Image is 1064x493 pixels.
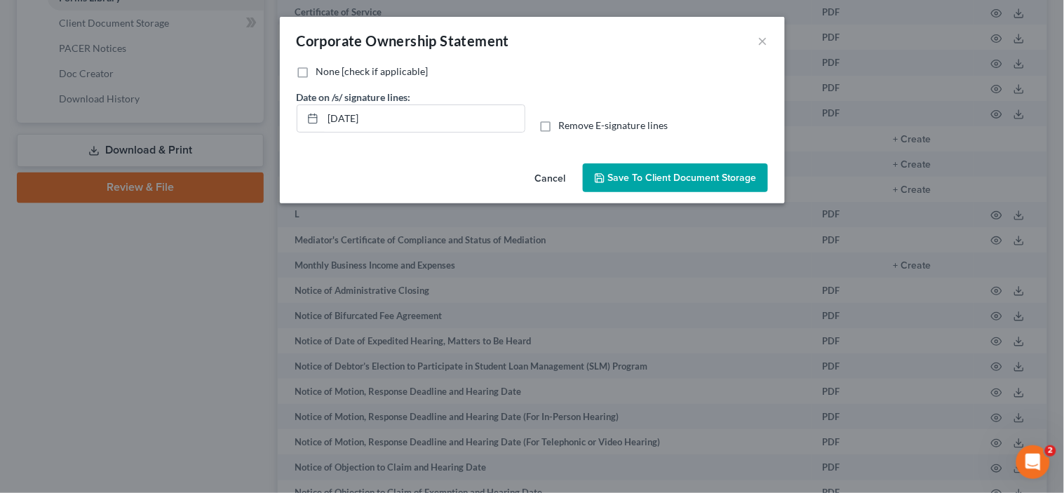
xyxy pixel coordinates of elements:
button: Save to Client Document Storage [583,163,768,193]
label: Date on /s/ signature lines: [297,90,411,104]
span: 2 [1045,445,1056,457]
span: Save to Client Document Storage [608,172,757,184]
button: × [758,32,768,49]
span: None [check if applicable] [316,65,429,77]
button: Cancel [524,165,577,193]
div: Corporate Ownership Statement [297,31,510,50]
input: MM/DD/YYYY [323,105,525,132]
iframe: Intercom live chat [1016,445,1050,479]
span: Remove E-signature lines [559,119,668,131]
